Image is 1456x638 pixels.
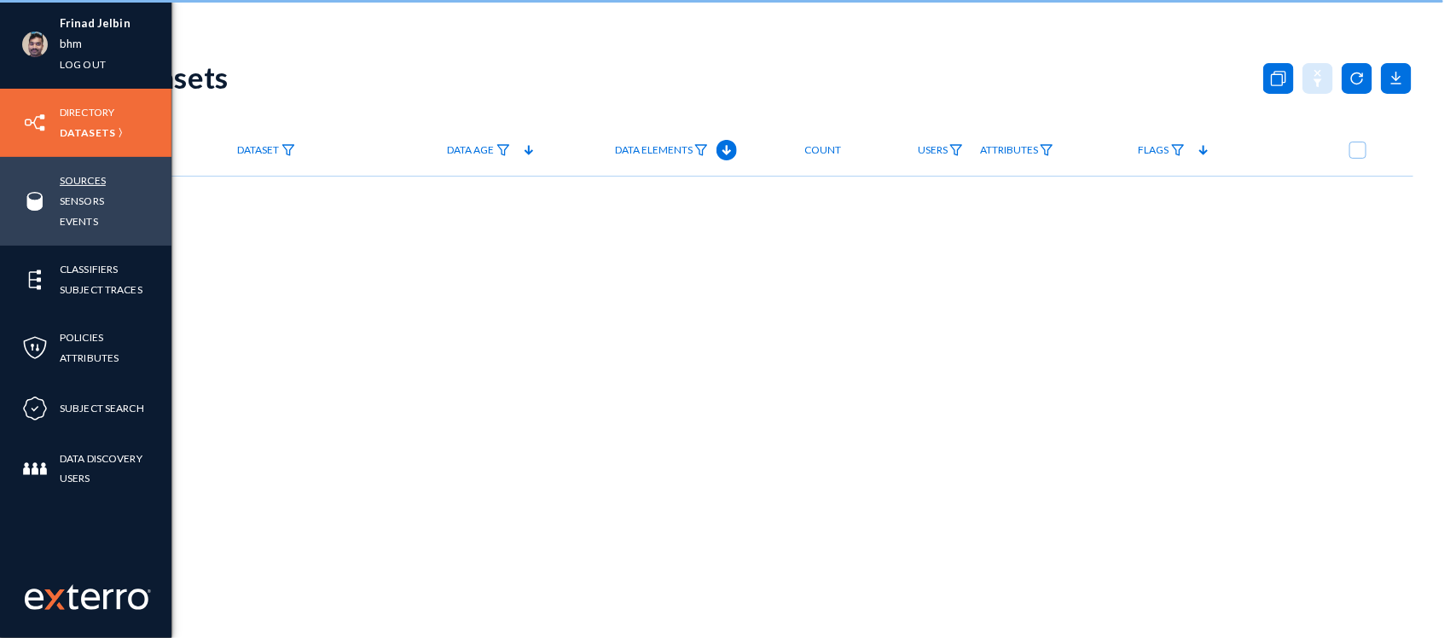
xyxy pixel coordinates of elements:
img: icon-filter.svg [1040,144,1053,156]
a: Attributes [60,348,119,368]
a: Log out [60,55,106,74]
a: Subject Traces [60,280,142,299]
a: Sensors [60,191,104,211]
img: icon-filter.svg [1171,144,1185,156]
img: icon-compliance.svg [22,396,48,421]
a: Attributes [972,136,1062,165]
span: Count [805,144,842,156]
a: Policies [60,328,103,347]
img: icon-filter.svg [281,144,295,156]
span: Dataset [238,144,280,156]
a: Data Age [439,136,519,165]
a: Subject Search [60,398,144,418]
a: Sources [60,171,106,190]
img: ACg8ocK1ZkZ6gbMmCU1AeqPIsBvrTWeY1xNXvgxNjkUXxjcqAiPEIvU=s96-c [22,32,48,57]
a: Events [60,212,98,231]
span: Users [918,144,948,156]
a: Data Discovery Users [60,449,171,488]
span: Data Age [448,144,495,156]
img: icon-inventory.svg [22,110,48,136]
a: Directory [60,102,114,122]
span: Data Elements [615,144,693,156]
img: icon-policies.svg [22,335,48,361]
li: Frinad Jelbin [60,14,131,34]
img: icon-members.svg [22,456,48,482]
a: Classifiers [60,259,118,279]
a: Users [909,136,972,165]
img: icon-elements.svg [22,267,48,293]
img: exterro-logo.svg [44,589,65,610]
span: Attributes [980,144,1038,156]
img: icon-filter.svg [496,144,510,156]
a: Data Elements [606,136,716,165]
span: Flags [1139,144,1169,156]
img: icon-filter.svg [694,144,708,156]
img: icon-sources.svg [22,188,48,214]
a: bhm [60,34,82,54]
img: icon-filter.svg [949,144,963,156]
img: exterro-work-mark.svg [25,584,151,610]
a: Dataset [229,136,304,165]
a: Datasets [60,123,115,142]
a: Flags [1130,136,1193,165]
